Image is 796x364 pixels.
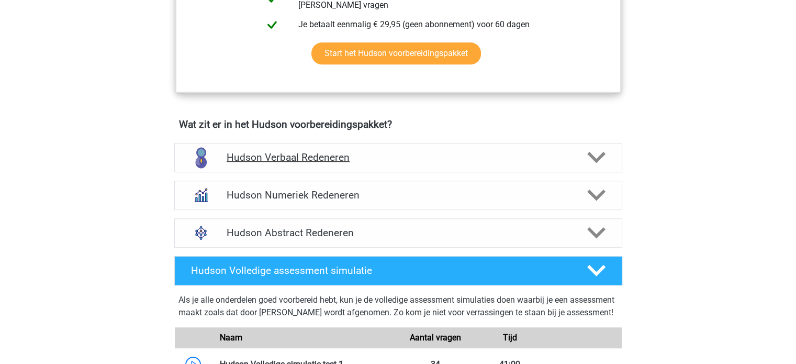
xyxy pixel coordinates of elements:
a: verbaal redeneren Hudson Verbaal Redeneren [170,143,626,172]
a: abstract redeneren Hudson Abstract Redeneren [170,218,626,248]
h4: Wat zit er in het Hudson voorbereidingspakket? [179,118,618,130]
h4: Hudson Verbaal Redeneren [227,151,569,163]
h4: Hudson Volledige assessment simulatie [191,264,570,277]
img: abstract redeneren [187,219,215,246]
img: verbaal redeneren [187,144,215,171]
div: Aantal vragen [398,332,472,344]
a: Start het Hudson voorbereidingspakket [311,42,481,64]
h4: Hudson Numeriek Redeneren [227,189,569,201]
a: numeriek redeneren Hudson Numeriek Redeneren [170,181,626,210]
div: Tijd [473,332,547,344]
div: Naam [212,332,398,344]
a: Hudson Volledige assessment simulatie [170,256,626,285]
div: Als je alle onderdelen goed voorbereid hebt, kun je de volledige assessment simulaties doen waarb... [178,294,618,323]
h4: Hudson Abstract Redeneren [227,227,569,239]
img: numeriek redeneren [187,181,215,208]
